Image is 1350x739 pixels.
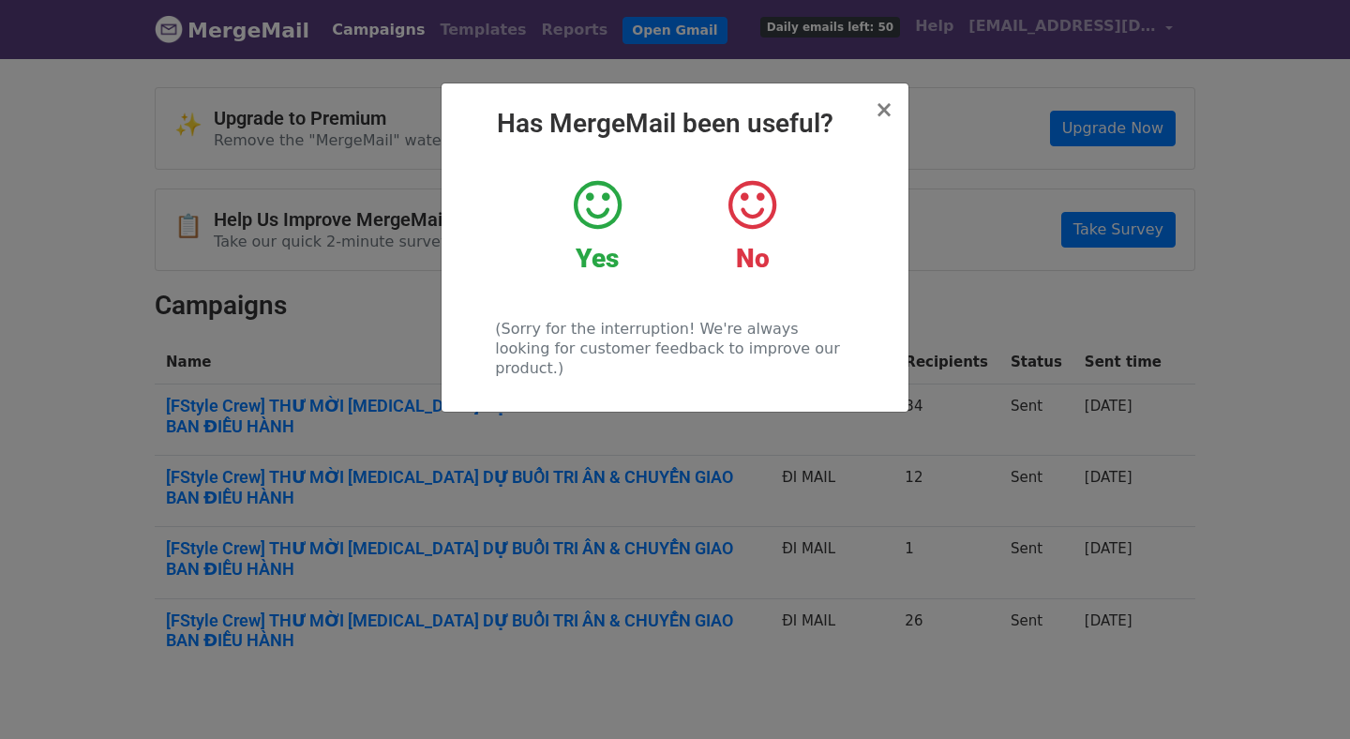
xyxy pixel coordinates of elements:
button: Close [875,98,893,121]
a: No [689,177,816,275]
strong: No [736,243,770,274]
span: × [875,97,893,123]
a: Yes [534,177,661,275]
strong: Yes [576,243,619,274]
p: (Sorry for the interruption! We're always looking for customer feedback to improve our product.) [495,319,854,378]
h2: Has MergeMail been useful? [457,108,893,140]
